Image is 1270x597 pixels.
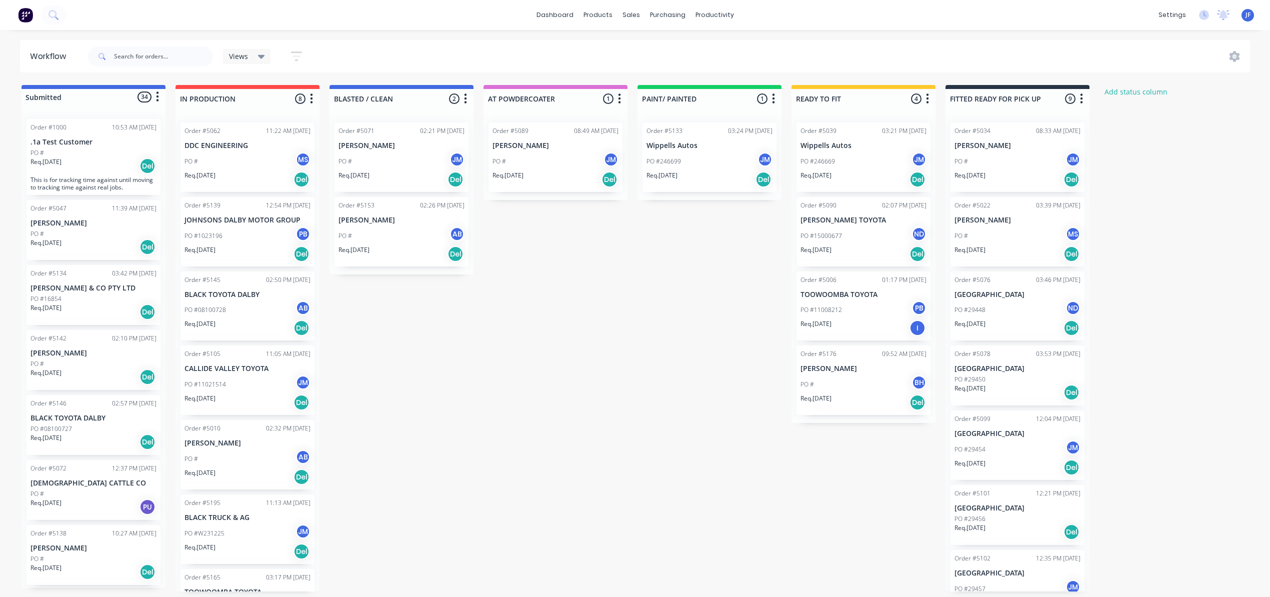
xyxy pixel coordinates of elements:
div: 01:17 PM [DATE] [882,275,926,284]
div: Del [139,434,155,450]
p: Req. [DATE] [30,563,61,572]
div: Order #514502:50 PM [DATE]BLACK TOYOTA DALBYPO #08100728ABReq.[DATE]Del [180,271,314,341]
p: [PERSON_NAME] [338,141,464,150]
div: Order #5145 [184,275,220,284]
div: PB [295,226,310,241]
div: AB [449,226,464,241]
div: Del [755,171,771,187]
div: Order #5047 [30,204,66,213]
div: Del [447,171,463,187]
a: dashboard [531,7,578,22]
p: [PERSON_NAME] [30,349,156,357]
p: PO #29448 [954,305,985,314]
div: Order #5142 [30,334,66,343]
div: Order #507212:37 PM [DATE][DEMOGRAPHIC_DATA] CATTLE COPO #Req.[DATE]PU [26,460,160,520]
div: Order #5071 [338,126,374,135]
p: [PERSON_NAME] [30,544,156,552]
div: Order #513303:24 PM [DATE]Wippells AutosPO #246699JMReq.[DATE]Del [642,122,776,192]
div: JM [449,152,464,167]
div: Del [909,246,925,262]
div: 11:05 AM [DATE] [266,349,310,358]
p: TOOWOOMBA TOYOTA [184,588,310,596]
div: 12:04 PM [DATE] [1036,414,1080,423]
div: 03:24 PM [DATE] [728,126,772,135]
button: Add status column [1099,85,1173,98]
div: 02:21 PM [DATE] [420,126,464,135]
div: Order #5010 [184,424,220,433]
p: Req. [DATE] [338,171,369,180]
div: 03:46 PM [DATE] [1036,275,1080,284]
div: JM [911,152,926,167]
div: Del [139,158,155,174]
div: JM [603,152,618,167]
div: Order #5072 [30,464,66,473]
p: PO # [30,554,44,563]
div: Del [1063,524,1079,540]
p: Req. [DATE] [338,245,369,254]
div: Del [293,320,309,336]
div: 12:35 PM [DATE] [1036,554,1080,563]
div: Order #509002:07 PM [DATE][PERSON_NAME] TOYOTAPO #15000677NDReq.[DATE]Del [796,197,930,266]
span: JF [1245,10,1250,19]
p: PO # [954,231,968,240]
div: Order #513810:27 AM [DATE][PERSON_NAME]PO #Req.[DATE]Del [26,525,160,585]
p: Req. [DATE] [184,394,215,403]
img: Factory [18,7,33,22]
p: Req. [DATE] [954,319,985,328]
div: Del [293,394,309,410]
p: Req. [DATE] [30,368,61,377]
div: BH [911,375,926,390]
div: Del [909,394,925,410]
p: Req. [DATE] [30,157,61,166]
p: Req. [DATE] [954,459,985,468]
p: Req. [DATE] [800,319,831,328]
p: [PERSON_NAME] [954,216,1080,224]
div: Order #5034 [954,126,990,135]
p: PO #08100728 [184,305,226,314]
div: Del [1063,171,1079,187]
p: Req. [DATE] [954,171,985,180]
div: Del [1063,459,1079,475]
span: Views [229,51,248,61]
div: Order #5089 [492,126,528,135]
p: PO #29454 [954,445,985,454]
p: Req. [DATE] [30,433,61,442]
div: Order #517609:52 AM [DATE][PERSON_NAME]PO #BHReq.[DATE]Del [796,345,930,415]
p: Req. [DATE] [646,171,677,180]
div: ND [1065,300,1080,315]
p: Req. [DATE] [954,245,985,254]
div: 12:21 PM [DATE] [1036,489,1080,498]
p: [GEOGRAPHIC_DATA] [954,364,1080,373]
div: 02:10 PM [DATE] [112,334,156,343]
p: Req. [DATE] [954,384,985,393]
p: PO # [184,157,198,166]
div: Order #514202:10 PM [DATE][PERSON_NAME]PO #Req.[DATE]Del [26,330,160,390]
p: PO # [492,157,506,166]
div: Order #5165 [184,573,220,582]
div: Order #5099 [954,414,990,423]
p: PO # [954,157,968,166]
div: JM [295,524,310,539]
div: Del [139,564,155,580]
p: PO #29456 [954,514,985,523]
div: Del [293,171,309,187]
div: Del [447,246,463,262]
div: 10:27 AM [DATE] [112,529,156,538]
p: DDC ENGINEERING [184,141,310,150]
p: Req. [DATE] [800,171,831,180]
div: PU [139,499,155,515]
div: Order #5139 [184,201,220,210]
p: PO #246699 [646,157,681,166]
div: Order #5090 [800,201,836,210]
p: [PERSON_NAME] [954,141,1080,150]
div: Order #5062 [184,126,220,135]
p: Req. [DATE] [30,303,61,312]
div: JM [1065,579,1080,594]
p: [GEOGRAPHIC_DATA] [954,290,1080,299]
div: 02:32 PM [DATE] [266,424,310,433]
div: Order #510112:21 PM [DATE][GEOGRAPHIC_DATA]PO #29456Req.[DATE]Del [950,485,1084,545]
p: Req. [DATE] [30,238,61,247]
div: Order #5133 [646,126,682,135]
div: AB [295,449,310,464]
p: Req. [DATE] [184,245,215,254]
